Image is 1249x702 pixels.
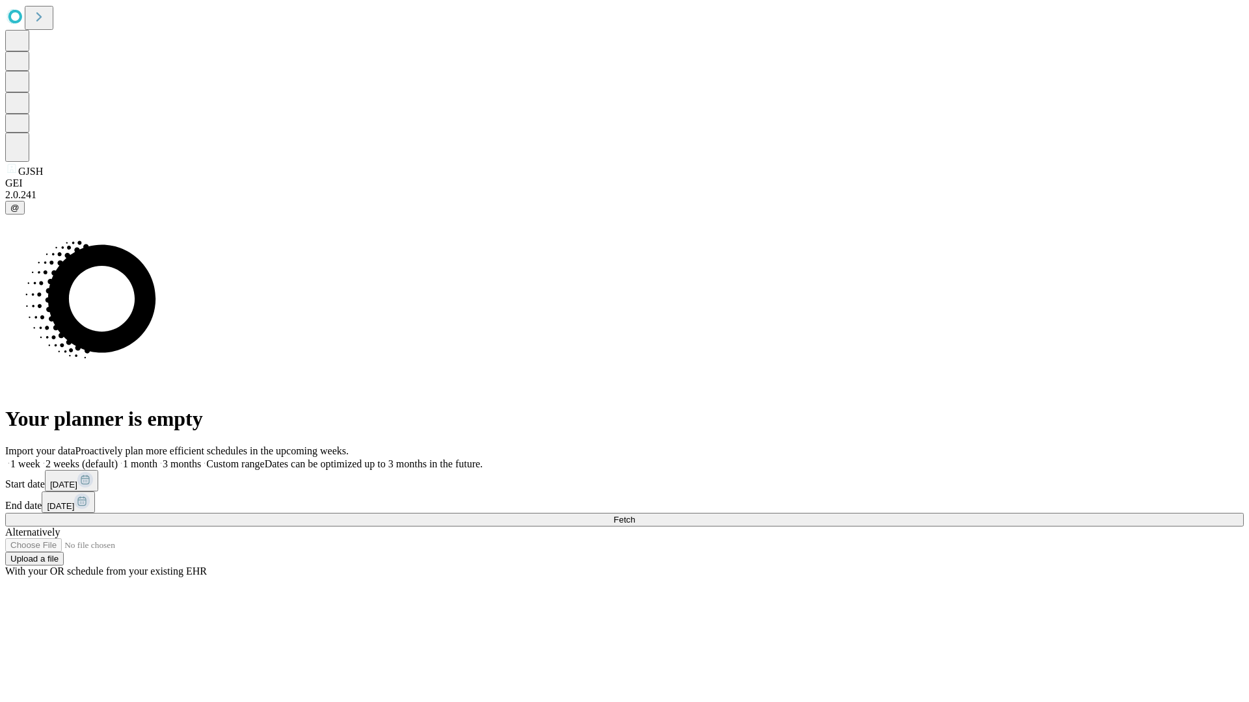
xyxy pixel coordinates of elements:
span: [DATE] [50,480,77,489]
div: Start date [5,470,1244,491]
span: 3 months [163,458,201,469]
span: Custom range [206,458,264,469]
button: [DATE] [42,491,95,513]
span: With your OR schedule from your existing EHR [5,565,207,577]
button: [DATE] [45,470,98,491]
span: GJSH [18,166,43,177]
div: 2.0.241 [5,189,1244,201]
button: Upload a file [5,552,64,565]
h1: Your planner is empty [5,407,1244,431]
button: @ [5,201,25,214]
button: Fetch [5,513,1244,526]
span: @ [10,203,20,213]
div: End date [5,491,1244,513]
span: Import your data [5,445,75,456]
div: GEI [5,177,1244,189]
span: Alternatively [5,526,60,538]
span: 1 month [123,458,157,469]
span: Proactively plan more efficient schedules in the upcoming weeks. [75,445,349,456]
span: Dates can be optimized up to 3 months in the future. [265,458,483,469]
span: 2 weeks (default) [46,458,118,469]
span: [DATE] [47,501,74,511]
span: Fetch [613,515,635,525]
span: 1 week [10,458,40,469]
